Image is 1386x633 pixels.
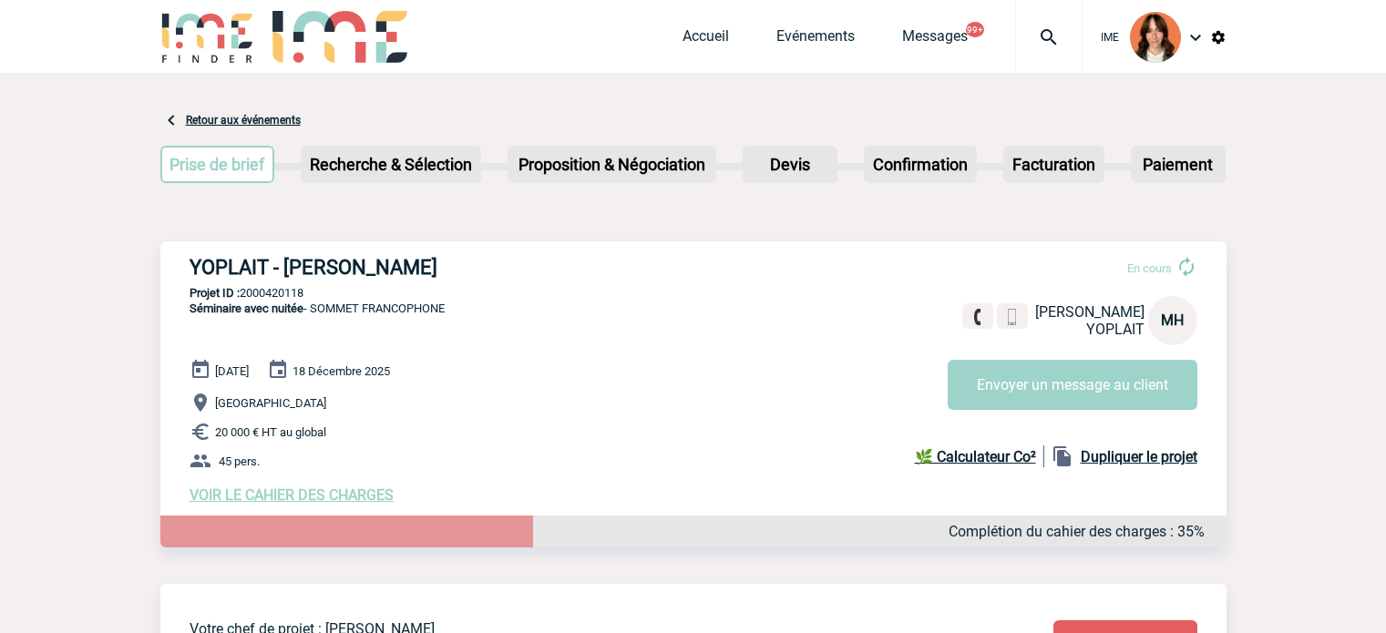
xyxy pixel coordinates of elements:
img: 94396-2.png [1130,12,1181,63]
span: Séminaire avec nuitée [190,301,303,315]
b: Projet ID : [190,286,240,300]
p: Confirmation [866,148,975,181]
a: VOIR LE CAHIER DES CHARGES [190,486,394,504]
span: En cours [1127,261,1172,275]
span: [PERSON_NAME] [1035,303,1145,321]
span: IME [1101,31,1119,44]
h3: YOPLAIT - [PERSON_NAME] [190,256,736,279]
button: Envoyer un message au client [948,360,1197,410]
a: 🌿 Calculateur Co² [915,445,1044,467]
span: 20 000 € HT au global [215,425,326,439]
p: Recherche & Sélection [303,148,479,181]
span: YOPLAIT [1086,321,1145,338]
a: Evénements [776,27,855,53]
a: Accueil [683,27,729,53]
img: fixe.png [970,309,986,325]
p: Prise de brief [162,148,273,181]
img: IME-Finder [160,11,255,63]
p: Devis [744,148,836,181]
span: [GEOGRAPHIC_DATA] [215,396,326,410]
span: 45 pers. [219,454,260,468]
button: 99+ [966,22,984,37]
span: [DATE] [215,364,249,378]
span: MH [1161,311,1184,329]
img: file_copy-black-24dp.png [1052,445,1073,467]
p: Proposition & Négociation [509,148,714,181]
p: Paiement [1133,148,1224,181]
span: 18 Décembre 2025 [293,364,390,378]
img: portable.png [1004,309,1021,325]
a: Messages [902,27,968,53]
span: - SOMMET FRANCOPHONE [190,301,445,315]
a: Retour aux événements [186,114,301,127]
b: Dupliquer le projet [1081,448,1197,465]
p: 2000420118 [160,286,1227,300]
p: Facturation [1005,148,1103,181]
b: 🌿 Calculateur Co² [915,448,1036,465]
